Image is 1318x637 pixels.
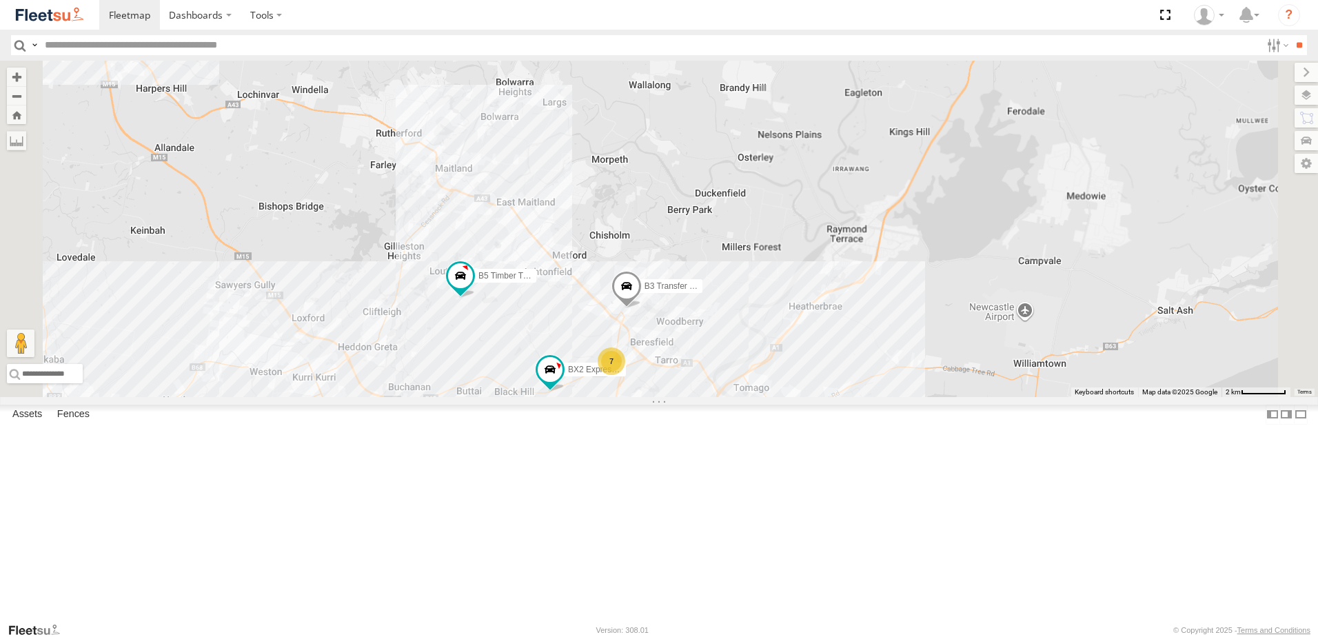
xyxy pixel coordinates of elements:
[1142,388,1217,396] span: Map data ©2025 Google
[7,131,26,150] label: Measure
[50,405,97,424] label: Fences
[478,272,538,281] span: B5 Timber Truck
[1294,405,1308,425] label: Hide Summary Table
[1075,387,1134,397] button: Keyboard shortcuts
[1295,154,1318,173] label: Map Settings
[1221,387,1290,397] button: Map Scale: 2 km per 62 pixels
[1266,405,1279,425] label: Dock Summary Table to the Left
[1237,626,1310,634] a: Terms and Conditions
[7,330,34,357] button: Drag Pegman onto the map to open Street View
[1189,5,1229,26] div: Matt Curtis
[596,626,649,634] div: Version: 308.01
[1279,405,1293,425] label: Dock Summary Table to the Right
[29,35,40,55] label: Search Query
[1173,626,1310,634] div: © Copyright 2025 -
[7,86,26,105] button: Zoom out
[14,6,85,24] img: fleetsu-logo-horizontal.svg
[1278,4,1300,26] i: ?
[7,105,26,124] button: Zoom Home
[6,405,49,424] label: Assets
[8,623,71,637] a: Visit our Website
[7,68,26,86] button: Zoom in
[645,281,710,291] span: B3 Transfer Truck
[1297,390,1312,395] a: Terms (opens in new tab)
[568,365,631,375] span: BX2 Express Ute
[1261,35,1291,55] label: Search Filter Options
[1226,388,1241,396] span: 2 km
[598,347,625,375] div: 7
